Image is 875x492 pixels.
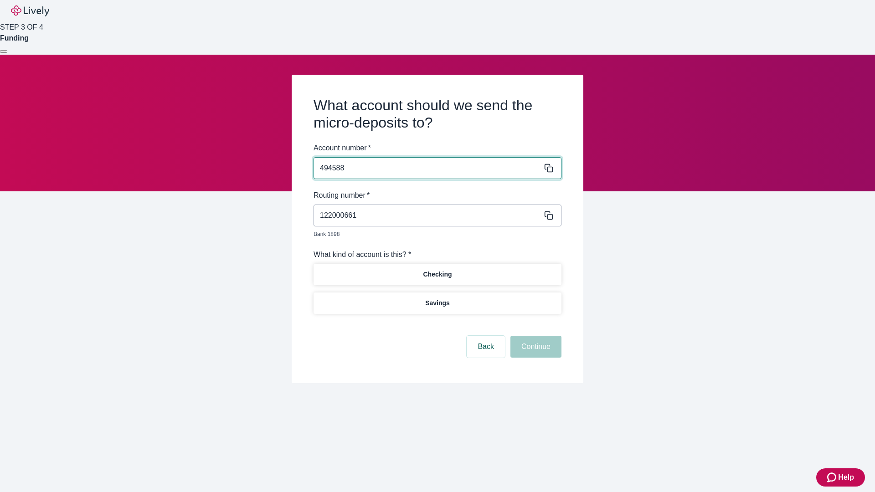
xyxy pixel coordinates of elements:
label: Routing number [314,190,370,201]
p: Bank 1898 [314,230,555,238]
p: Checking [423,270,452,279]
button: Back [467,336,505,358]
svg: Copy to clipboard [544,211,553,220]
img: Lively [11,5,49,16]
button: Copy message content to clipboard [542,162,555,174]
button: Checking [314,264,561,285]
h2: What account should we send the micro-deposits to? [314,97,561,132]
button: Savings [314,292,561,314]
button: Copy message content to clipboard [542,209,555,222]
p: Savings [425,298,450,308]
span: Help [838,472,854,483]
svg: Copy to clipboard [544,164,553,173]
label: What kind of account is this? * [314,249,411,260]
svg: Zendesk support icon [827,472,838,483]
button: Zendesk support iconHelp [816,468,865,487]
label: Account number [314,143,371,154]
